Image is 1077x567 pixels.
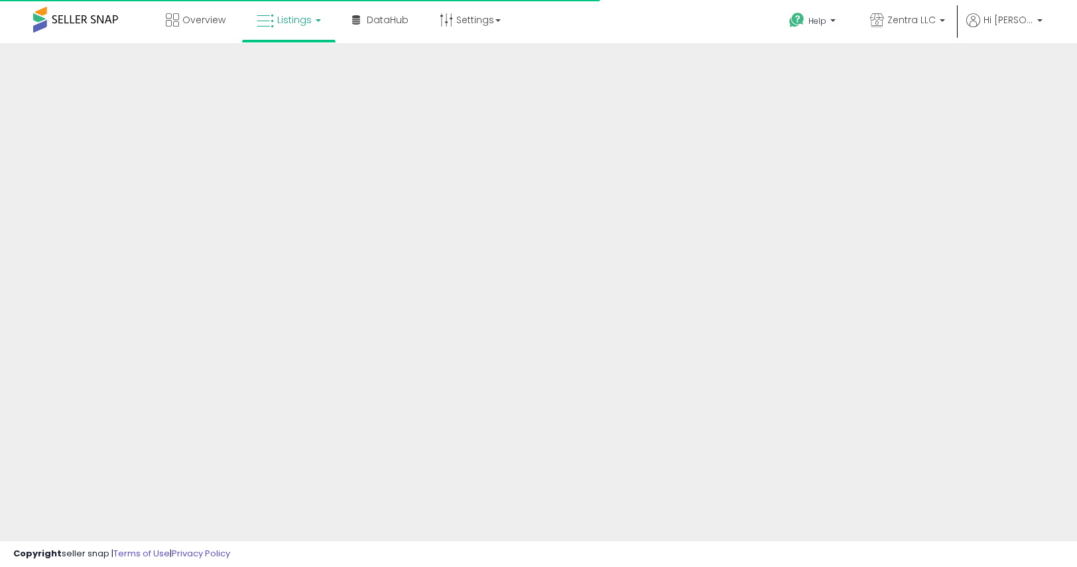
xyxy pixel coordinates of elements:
a: Terms of Use [113,547,170,560]
i: Get Help [789,12,805,29]
span: DataHub [367,13,409,27]
span: Zentra LLC [887,13,936,27]
span: Help [808,15,826,27]
a: Hi [PERSON_NAME] [966,13,1043,43]
a: Help [779,2,849,43]
div: seller snap | | [13,548,230,560]
span: Overview [182,13,225,27]
span: Hi [PERSON_NAME] [983,13,1033,27]
span: Listings [277,13,312,27]
a: Privacy Policy [172,547,230,560]
strong: Copyright [13,547,62,560]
